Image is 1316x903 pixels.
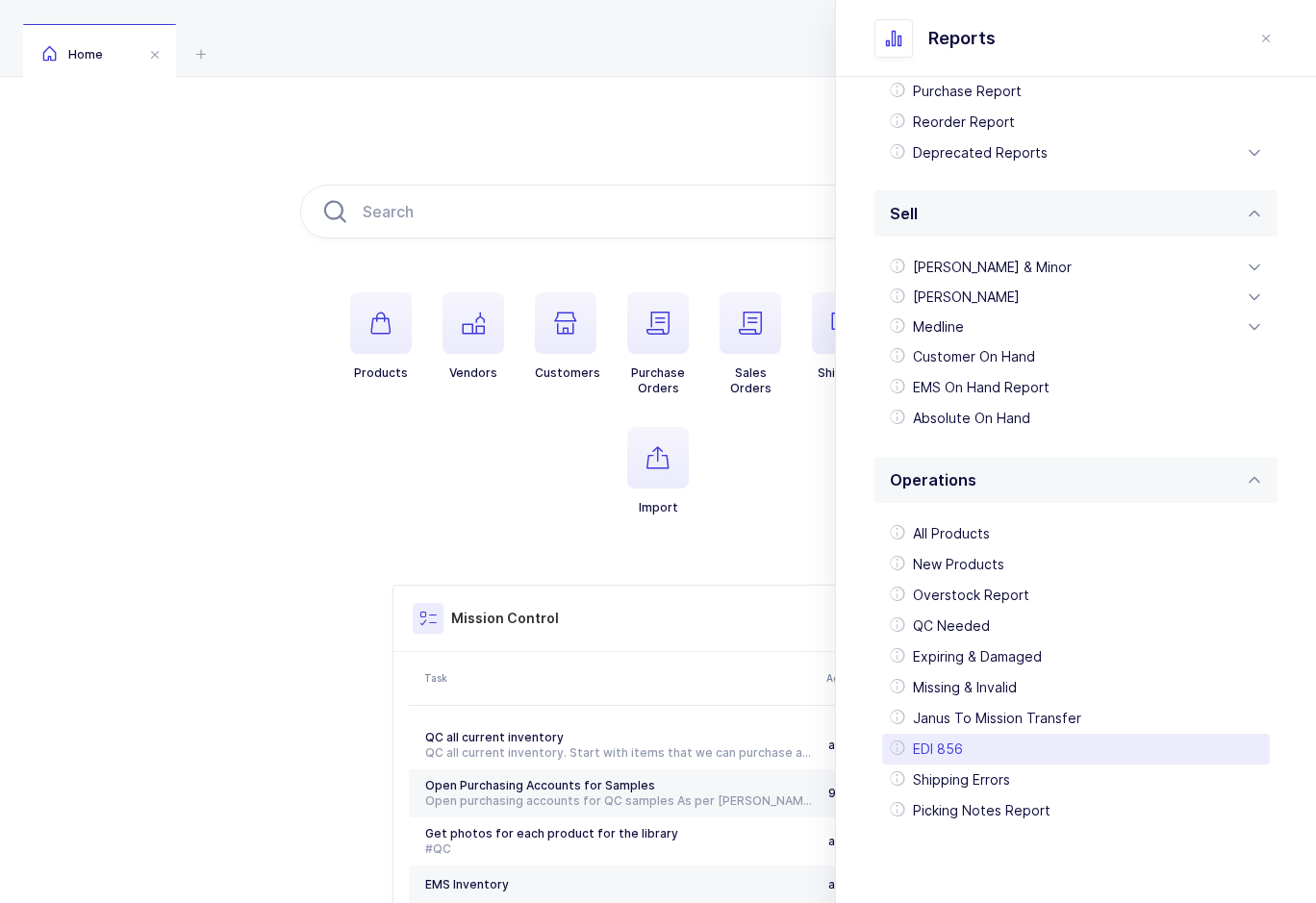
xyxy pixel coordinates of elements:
[928,27,996,50] span: Reports
[882,76,1270,107] div: Purchase Report
[882,641,1270,672] div: Expiring & Damaged
[425,730,564,744] span: QC all current inventory
[882,765,1270,795] div: Shipping Errors
[300,185,1016,238] input: Search
[425,745,813,761] div: QC all current inventory. Start with items that we can purchase a sample from Schein. #[GEOGRAPHI...
[882,312,1270,342] div: Medline
[882,580,1270,611] div: Overstock Report
[828,786,883,800] span: 9 months
[882,734,1270,765] div: EDI 856
[882,341,1270,372] div: Customer On Hand
[882,611,1270,641] div: QC Needed
[425,841,813,857] div: #QC
[874,237,1278,449] div: Sell
[826,670,901,686] div: Age
[882,549,1270,580] div: New Products
[882,795,1270,826] div: Picking Notes Report
[882,403,1270,434] div: Absolute On Hand
[828,834,864,848] span: a year
[425,877,509,891] span: EMS Inventory
[812,292,873,381] button: Shipping
[882,703,1270,734] div: Janus To Mission Transfer
[882,672,1270,703] div: Missing & Invalid
[874,190,1278,237] div: Sell
[882,138,1270,168] div: Deprecated Reports
[882,282,1270,313] div: [PERSON_NAME]
[874,503,1278,841] div: Operations
[42,47,103,62] span: Home
[425,793,813,809] div: Open purchasing accounts for QC samples As per [PERSON_NAME], we had an account with [PERSON_NAME...
[425,778,655,792] span: Open Purchasing Accounts for Samples
[882,107,1270,138] div: Reorder Report
[882,372,1270,403] div: EMS On Hand Report
[425,826,678,840] span: Get photos for each product for the library
[882,252,1270,283] div: [PERSON_NAME] & Minor
[627,292,689,396] button: PurchaseOrders
[350,292,412,381] button: Products
[443,292,504,381] button: Vendors
[627,427,689,515] button: Import
[828,877,864,891] span: a year
[451,609,559,628] h3: Mission Control
[874,457,1278,503] div: Operations
[535,292,600,381] button: Customers
[1254,27,1278,50] button: close drawer
[720,292,781,396] button: SalesOrders
[828,738,864,752] span: a year
[424,670,815,686] div: Task
[882,518,1270,549] div: All Products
